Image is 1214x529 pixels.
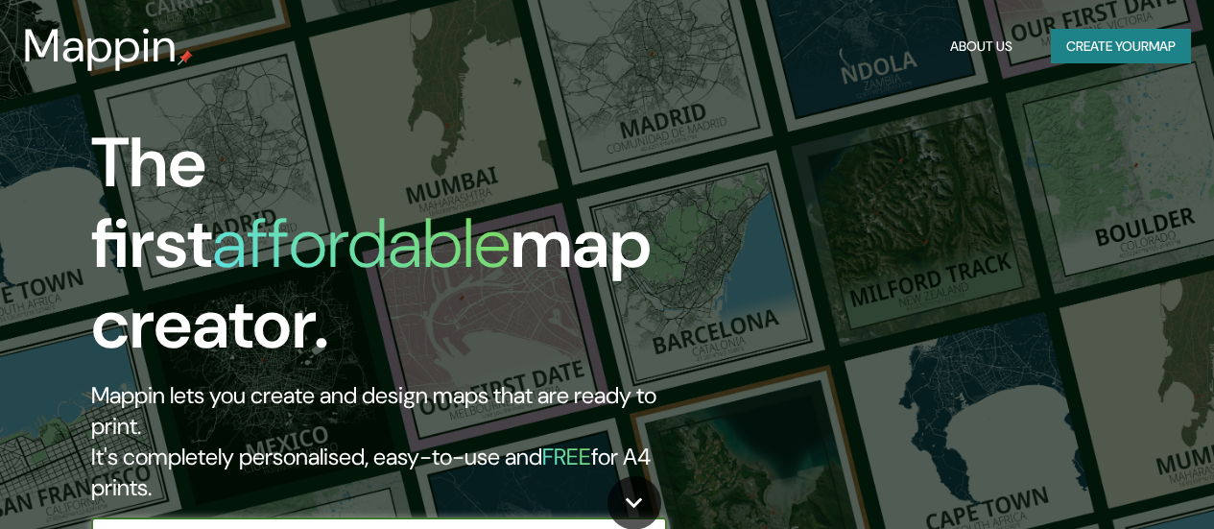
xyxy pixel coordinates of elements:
h3: Mappin [23,19,178,73]
h5: FREE [542,442,591,471]
h2: Mappin lets you create and design maps that are ready to print. It's completely personalised, eas... [91,380,699,503]
h1: The first map creator. [91,123,699,380]
h1: affordable [212,199,511,288]
button: Create yourmap [1051,29,1191,64]
img: mappin-pin [178,50,193,65]
button: About Us [942,29,1020,64]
